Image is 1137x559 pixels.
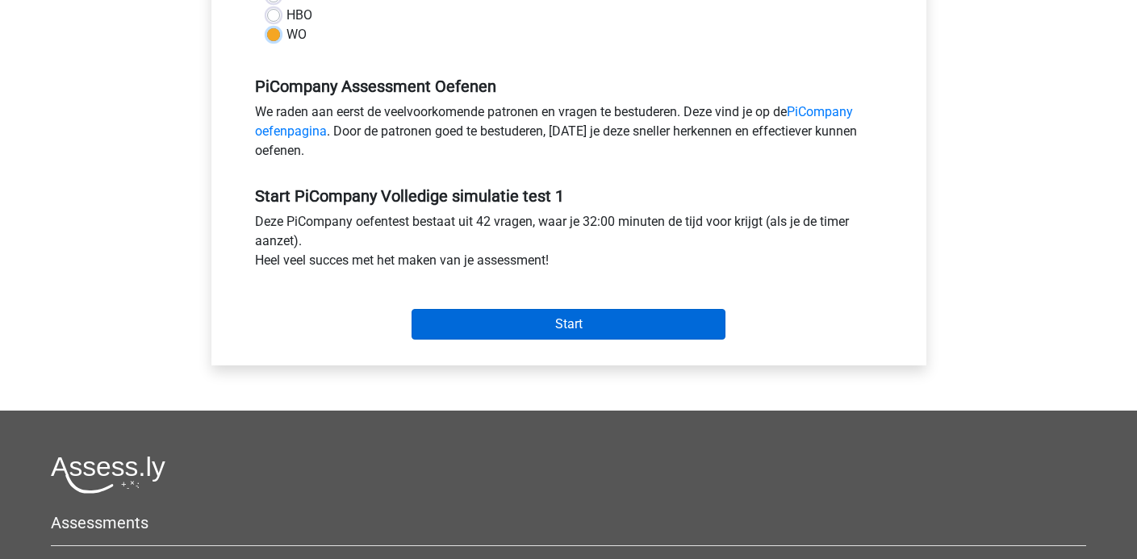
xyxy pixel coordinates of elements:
[255,186,883,206] h5: Start PiCompany Volledige simulatie test 1
[412,309,725,340] input: Start
[243,102,895,167] div: We raden aan eerst de veelvoorkomende patronen en vragen te bestuderen. Deze vind je op de . Door...
[51,513,1086,532] h5: Assessments
[51,456,165,494] img: Assessly logo
[255,77,883,96] h5: PiCompany Assessment Oefenen
[286,6,312,25] label: HBO
[243,212,895,277] div: Deze PiCompany oefentest bestaat uit 42 vragen, waar je 32:00 minuten de tijd voor krijgt (als je...
[286,25,307,44] label: WO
